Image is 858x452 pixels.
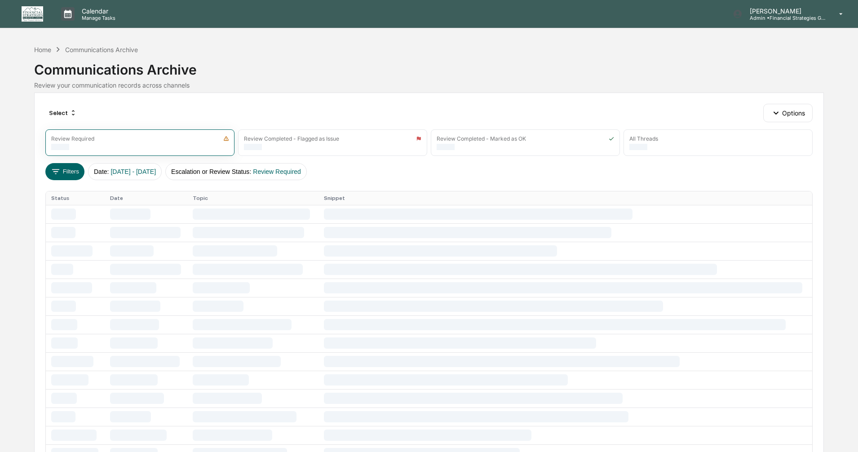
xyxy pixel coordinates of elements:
button: Date:[DATE] - [DATE] [88,163,162,180]
p: Admin • Financial Strategies Group (FSG) [743,15,826,21]
img: icon [223,136,229,142]
div: Home [34,46,51,53]
img: logo [22,6,43,22]
img: icon [416,136,421,142]
th: Snippet [318,191,812,205]
th: Date [105,191,187,205]
button: Options [763,104,812,122]
span: [DATE] - [DATE] [111,168,156,175]
button: Escalation or Review Status:Review Required [165,163,307,180]
div: Communications Archive [65,46,138,53]
th: Topic [187,191,318,205]
p: Manage Tasks [75,15,120,21]
div: All Threads [629,135,658,142]
p: [PERSON_NAME] [743,7,826,15]
span: Review Required [253,168,301,175]
button: Filters [45,163,84,180]
th: Status [46,191,104,205]
img: icon [609,136,614,142]
div: Review Required [51,135,94,142]
div: Select [45,106,80,120]
div: Communications Archive [34,54,823,78]
p: Calendar [75,7,120,15]
div: Review Completed - Flagged as Issue [244,135,339,142]
div: Review your communication records across channels [34,81,823,89]
div: Review Completed - Marked as OK [437,135,526,142]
